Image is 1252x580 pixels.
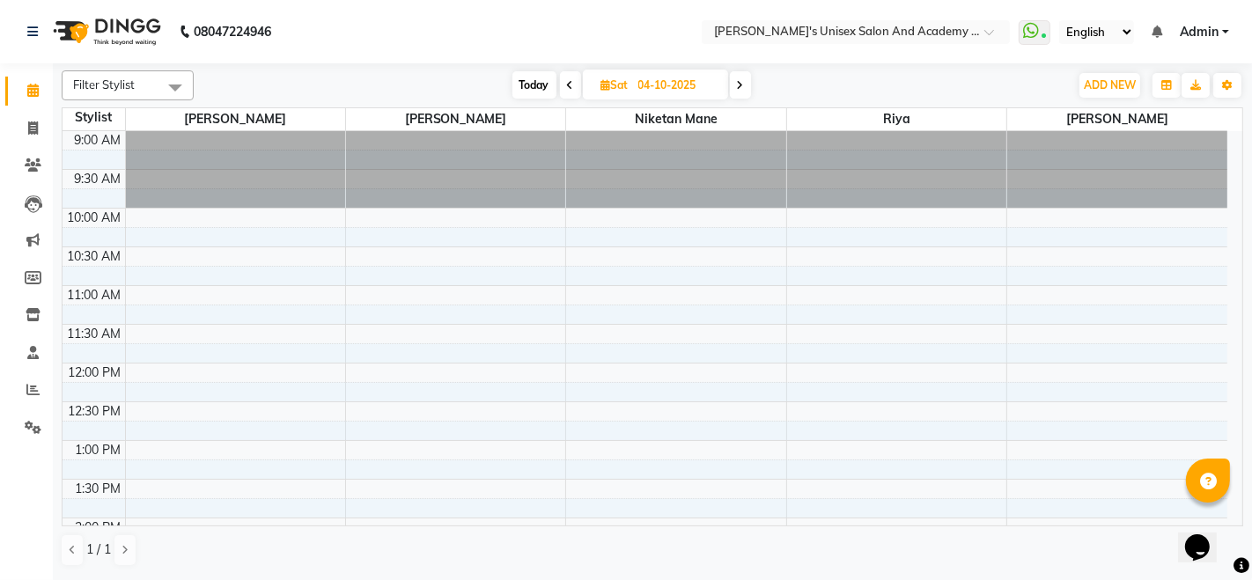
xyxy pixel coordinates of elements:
span: [PERSON_NAME] [346,108,565,130]
img: logo [45,7,166,56]
div: 1:00 PM [72,441,125,459]
div: 9:00 AM [71,131,125,150]
span: Riya [787,108,1006,130]
div: 2:00 PM [72,518,125,537]
span: Niketan Mane [566,108,785,130]
div: 11:30 AM [64,325,125,343]
span: Sat [597,78,633,92]
div: 11:00 AM [64,286,125,305]
div: 9:30 AM [71,170,125,188]
span: [PERSON_NAME] [1007,108,1227,130]
span: Filter Stylist [73,77,135,92]
div: 1:30 PM [72,480,125,498]
button: ADD NEW [1079,73,1140,98]
span: [PERSON_NAME] [126,108,345,130]
input: 2025-10-04 [633,72,721,99]
div: 10:30 AM [64,247,125,266]
div: 12:30 PM [65,402,125,421]
span: ADD NEW [1084,78,1136,92]
div: Stylist [63,108,125,127]
span: Admin [1180,23,1219,41]
div: 10:00 AM [64,209,125,227]
span: Today [512,71,556,99]
span: 1 / 1 [86,540,111,559]
iframe: chat widget [1178,510,1234,562]
div: 12:00 PM [65,363,125,382]
b: 08047224946 [194,7,271,56]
